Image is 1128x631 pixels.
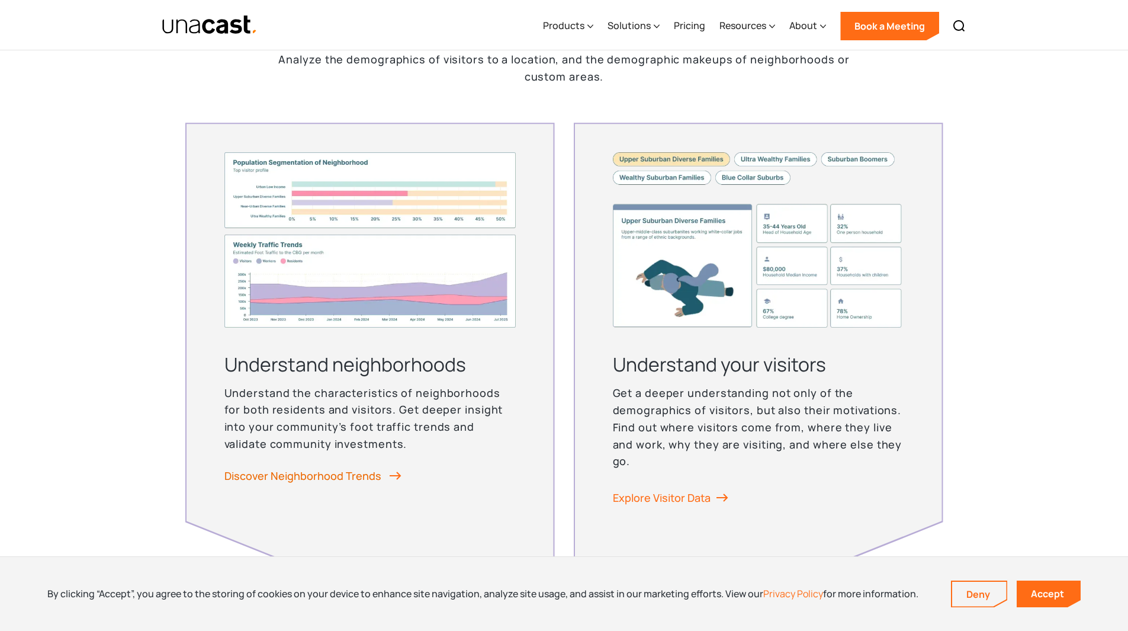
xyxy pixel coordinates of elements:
[719,2,775,50] div: Resources
[543,2,593,50] div: Products
[224,351,516,377] h3: Understand neighborhoods
[952,582,1007,607] a: Deny
[613,489,728,507] a: Explore Visitor Data
[674,2,705,50] a: Pricing
[613,385,904,470] p: Get a deeper understanding not only of the demographics of visitors, but also their motivations. ...
[608,2,660,50] div: Solutions
[47,587,918,600] div: By clicking “Accept”, you agree to the storing of cookies on your device to enhance site navigati...
[162,15,258,36] a: home
[840,12,939,40] a: Book a Meeting
[613,152,904,328] img: A table showing demographic data of upper suburban diverse families.
[719,18,766,33] div: Resources
[543,18,584,33] div: Products
[1017,581,1081,607] a: Accept
[224,467,401,485] a: Discover Neighborhood Trends
[613,351,904,377] h3: Understand your visitors
[608,18,651,33] div: Solutions
[789,18,817,33] div: About
[952,19,966,33] img: Search icon
[224,385,516,453] p: Understand the characteristics of neighborhoods for both residents and visitors. Get deeper insig...
[789,2,826,50] div: About
[224,152,516,327] img: Two charts. The top chart is a bar chart showing population segmentation of a neighborhood. The b...
[268,51,860,85] p: Analyze the demographics of visitors to a location, and the demographic makeups of neighborhoods ...
[162,15,258,36] img: Unacast text logo
[763,587,823,600] a: Privacy Policy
